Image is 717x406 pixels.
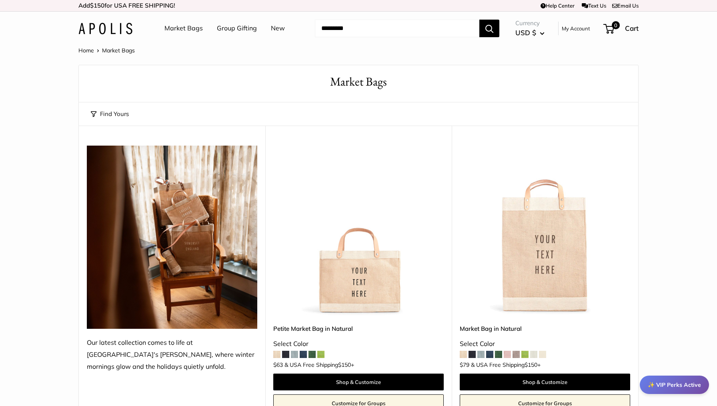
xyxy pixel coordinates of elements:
img: Apolis [78,23,132,34]
span: $150 [90,2,104,9]
h1: Market Bags [91,73,626,90]
img: Market Bag in Natural [460,146,630,316]
span: Market Bags [102,47,135,54]
span: $79 [460,361,469,368]
a: Market Bag in Natural [460,324,630,333]
a: My Account [562,24,590,33]
a: 0 Cart [604,22,639,35]
span: USD $ [515,28,536,37]
a: Help Center [541,2,575,9]
a: Market Bags [164,22,203,34]
a: Home [78,47,94,54]
span: Currency [515,18,545,29]
img: Our latest collection comes to life at UK's Estelle Manor, where winter mornings glow and the hol... [87,146,257,329]
div: Select Color [273,338,444,350]
a: Email Us [612,2,639,9]
span: $150 [525,361,537,368]
nav: Breadcrumb [78,45,135,56]
a: Group Gifting [217,22,257,34]
img: Petite Market Bag in Natural [273,146,444,316]
button: Find Yours [91,108,129,120]
a: Market Bag in NaturalMarket Bag in Natural [460,146,630,316]
a: Shop & Customize [460,374,630,390]
button: USD $ [515,26,545,39]
div: ✨ VIP Perks Active [640,376,709,394]
span: Cart [625,24,639,32]
input: Search... [315,20,479,37]
span: 0 [612,21,620,29]
a: Petite Market Bag in Natural [273,324,444,333]
button: Search [479,20,499,37]
span: & USA Free Shipping + [284,362,354,368]
a: New [271,22,285,34]
span: & USA Free Shipping + [471,362,541,368]
a: Shop & Customize [273,374,444,390]
span: $63 [273,361,283,368]
a: Petite Market Bag in NaturalPetite Market Bag in Natural [273,146,444,316]
div: Select Color [460,338,630,350]
div: Our latest collection comes to life at [GEOGRAPHIC_DATA]'s [PERSON_NAME], where winter mornings g... [87,337,257,373]
a: Text Us [582,2,606,9]
span: $150 [338,361,351,368]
